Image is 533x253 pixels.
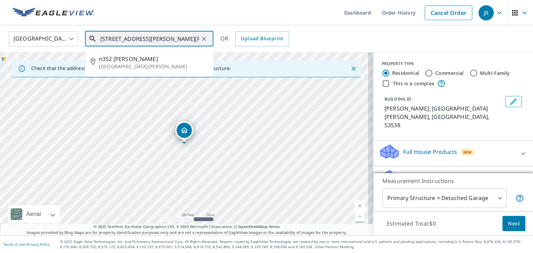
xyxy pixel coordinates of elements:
label: This is a complex [393,80,434,87]
span: Next [508,219,520,228]
input: Search by address or latitude-longitude [100,29,199,49]
span: n352 [PERSON_NAME] [99,55,208,63]
a: Upload Blueprint [235,31,289,46]
span: New [463,149,472,155]
div: OR [220,31,289,46]
a: Terms [269,224,280,229]
label: Residential [392,70,419,77]
div: Dropped pin, building 1, Residential property, Trieloff Rd Fort Atkinson, WI 53538 [175,121,193,143]
div: Primary Structure + Detached Garage [382,189,507,208]
p: Measurement Instructions [382,177,524,185]
p: BUILDING ID [384,96,411,102]
span: Your report will include the primary structure and a detached garage if one exists. [516,194,524,202]
div: Aerial [8,206,60,223]
img: EV Logo [12,8,94,18]
a: OpenStreetMap [238,224,267,229]
button: Edit building 1 [505,96,522,107]
div: JR [479,5,494,20]
label: Multi-Family [480,70,510,77]
p: Estimated Total: $0 [381,216,441,231]
div: Aerial [24,206,43,223]
p: © 2025 Eagle View Technologies, Inc. and Pictometry International Corp. All Rights Reserved. Repo... [60,239,530,250]
p: [PERSON_NAME], [GEOGRAPHIC_DATA][PERSON_NAME], [GEOGRAPHIC_DATA], 53538 [384,104,502,129]
a: Privacy Policy [27,242,50,247]
label: Commercial [435,70,464,77]
p: Check that the address is accurate, then drag the marker over the correct structure. [31,65,231,71]
a: Terms of Use [3,242,25,247]
p: [GEOGRAPHIC_DATA][PERSON_NAME] [99,63,208,70]
a: Cancel Order [425,6,472,20]
div: Roof ProductsNew [379,169,527,189]
a: Current Level 17, Zoom In [355,201,365,211]
div: PROPERTY TYPE [382,61,525,67]
button: Next [502,216,525,232]
a: Current Level 17, Zoom Out [355,211,365,221]
div: Full House ProductsNew [379,143,527,163]
p: Full House Products [403,148,457,156]
p: | [3,242,50,246]
span: Upload Blueprint [241,34,283,43]
div: [GEOGRAPHIC_DATA] [9,29,78,49]
span: © 2025 TomTom, Earthstar Geographics SIO, © 2025 Microsoft Corporation, © [94,224,280,230]
button: Clear [199,34,209,44]
button: Close [349,64,358,73]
